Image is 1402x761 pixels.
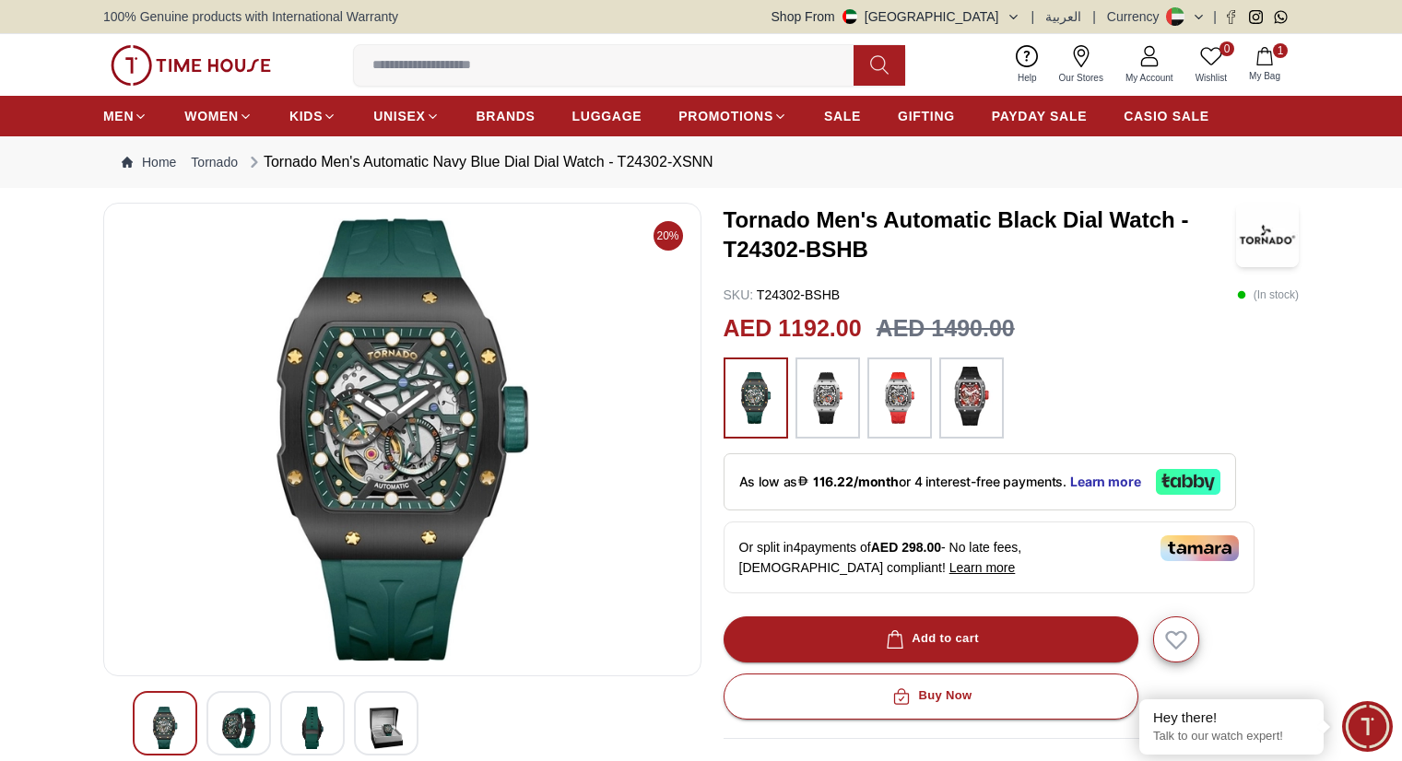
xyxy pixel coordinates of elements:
img: ... [948,367,995,426]
img: ... [111,45,271,86]
button: Add to cart [724,616,1138,662]
a: MEN [103,100,147,133]
h3: AED 1490.00 [877,311,1015,346]
img: ... [733,367,779,429]
a: CASIO SALE [1124,100,1209,133]
button: العربية [1045,7,1081,26]
div: Add to cart [882,628,979,650]
span: 20% [654,221,683,251]
a: SALE [824,100,861,133]
span: | [1031,7,1035,26]
img: Tornado Men's Automatic Navy Blue Dial Dial Watch - T24302-XSNN [296,707,329,749]
span: GIFTING [898,107,955,125]
img: Tornado Men's Automatic Navy Blue Dial Dial Watch - T24302-XSNN [119,218,686,661]
span: Help [1010,71,1044,85]
a: PAYDAY SALE [992,100,1087,133]
span: 0 [1219,41,1234,56]
span: 100% Genuine products with International Warranty [103,7,398,26]
img: United Arab Emirates [842,9,857,24]
p: Talk to our watch expert! [1153,729,1310,744]
a: PROMOTIONS [678,100,787,133]
span: SKU : [724,287,754,302]
a: Facebook [1224,10,1238,24]
span: | [1092,7,1096,26]
span: CASIO SALE [1124,107,1209,125]
a: GIFTING [898,100,955,133]
span: BRANDS [477,107,536,125]
span: My Bag [1242,69,1288,83]
span: Our Stores [1052,71,1111,85]
span: AED 298.00 [871,540,941,555]
a: Instagram [1249,10,1263,24]
span: 1 [1273,43,1288,58]
nav: Breadcrumb [103,136,1299,188]
a: LUGGAGE [572,100,642,133]
p: ( In stock ) [1237,286,1299,304]
a: KIDS [289,100,336,133]
img: ... [805,367,851,429]
a: Our Stores [1048,41,1114,88]
a: 0Wishlist [1184,41,1238,88]
a: UNISEX [373,100,439,133]
button: Shop From[GEOGRAPHIC_DATA] [772,7,1020,26]
div: Tornado Men's Automatic Navy Blue Dial Dial Watch - T24302-XSNN [245,151,713,173]
img: ... [877,367,923,429]
a: BRANDS [477,100,536,133]
img: Tornado Men's Automatic Navy Blue Dial Dial Watch - T24302-XSNN [370,707,403,749]
p: T24302-BSHB [724,286,841,304]
span: Wishlist [1188,71,1234,85]
span: MEN [103,107,134,125]
span: WOMEN [184,107,239,125]
span: My Account [1118,71,1181,85]
span: Learn more [949,560,1016,575]
a: Tornado [191,153,238,171]
span: PROMOTIONS [678,107,773,125]
span: KIDS [289,107,323,125]
a: WOMEN [184,100,253,133]
img: Tornado Men's Automatic Navy Blue Dial Dial Watch - T24302-XSNN [222,707,255,749]
h3: Tornado Men's Automatic Black Dial Watch - T24302-BSHB [724,205,1236,264]
span: SALE [824,107,861,125]
h2: AED 1192.00 [724,311,862,346]
span: LUGGAGE [572,107,642,125]
img: Tamara [1160,535,1239,561]
div: Hey there! [1153,708,1310,727]
div: Or split in 4 payments of - No late fees, [DEMOGRAPHIC_DATA] compliant! [724,521,1255,593]
div: Chat Widget [1342,701,1393,752]
img: Tornado Men's Automatic Navy Blue Dial Dial Watch - T24302-XSNN [148,707,182,749]
a: Home [122,153,176,171]
a: Whatsapp [1274,10,1288,24]
button: 1My Bag [1238,43,1291,87]
a: Help [1007,41,1048,88]
span: PAYDAY SALE [992,107,1087,125]
span: UNISEX [373,107,425,125]
div: Currency [1107,7,1167,26]
button: Buy Now [724,673,1138,720]
span: | [1213,7,1217,26]
div: Buy Now [889,685,972,707]
img: Tornado Men's Automatic Black Dial Watch - T24302-BSHB [1236,203,1299,267]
